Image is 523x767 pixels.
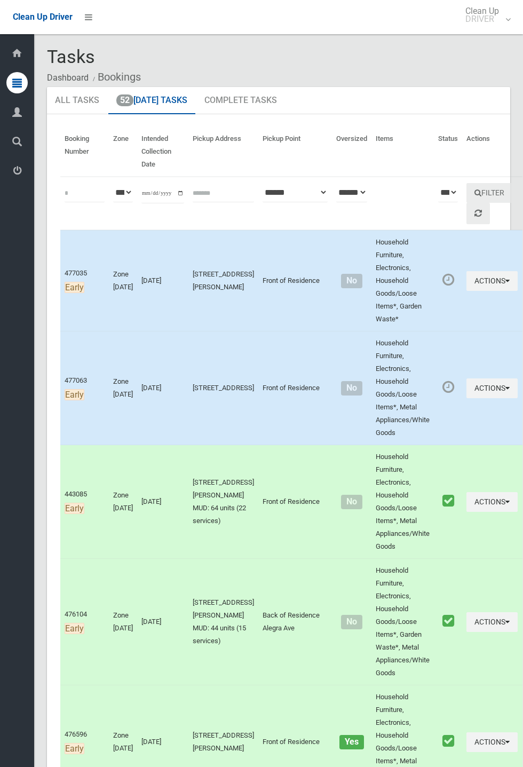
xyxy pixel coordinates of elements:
[65,389,84,400] span: Early
[341,615,362,629] span: No
[65,623,84,634] span: Early
[336,618,367,627] h4: Normal sized
[258,445,332,559] td: Front of Residence
[341,495,362,509] span: No
[109,230,137,331] td: Zone [DATE]
[47,46,95,67] span: Tasks
[442,734,454,748] i: Booking marked as collected.
[108,87,195,115] a: 52[DATE] Tasks
[109,559,137,685] td: Zone [DATE]
[188,445,258,559] td: [STREET_ADDRESS][PERSON_NAME] MUD: 64 units (22 services)
[341,381,362,396] span: No
[60,445,109,559] td: 443085
[47,87,107,115] a: All Tasks
[460,7,510,23] span: Clean Up
[258,230,332,331] td: Front of Residence
[465,15,499,23] small: DRIVER
[47,73,89,83] a: Dashboard
[442,494,454,508] i: Booking marked as collected.
[188,230,258,331] td: [STREET_ADDRESS][PERSON_NAME]
[371,559,434,685] td: Household Furniture, Electronics, Household Goods/Loose Items*, Garden Waste*, Metal Appliances/W...
[336,497,367,507] h4: Normal sized
[371,445,434,559] td: Household Furniture, Electronics, Household Goods/Loose Items*, Metal Appliances/White Goods
[466,378,518,398] button: Actions
[188,331,258,445] td: [STREET_ADDRESS]
[371,230,434,331] td: Household Furniture, Electronics, Household Goods/Loose Items*, Garden Waste*
[60,559,109,685] td: 476104
[13,9,73,25] a: Clean Up Driver
[466,732,518,752] button: Actions
[116,94,133,106] span: 52
[371,127,434,177] th: Items
[137,127,188,177] th: Intended Collection Date
[466,612,518,632] button: Actions
[137,445,188,559] td: [DATE]
[60,230,109,331] td: 477035
[442,380,454,394] i: Booking awaiting collection. Mark as collected or report issues to complete task.
[462,127,522,177] th: Actions
[336,738,367,747] h4: Oversized
[258,331,332,445] td: Front of Residence
[258,559,332,685] td: Back of Residence Alegra Ave
[466,492,518,512] button: Actions
[65,503,84,514] span: Early
[466,183,512,203] button: Filter
[137,230,188,331] td: [DATE]
[341,274,362,288] span: No
[65,743,84,754] span: Early
[196,87,285,115] a: Complete Tasks
[60,331,109,445] td: 477063
[336,384,367,393] h4: Normal sized
[109,331,137,445] td: Zone [DATE]
[332,127,371,177] th: Oversized
[371,331,434,445] td: Household Furniture, Electronics, Household Goods/Loose Items*, Metal Appliances/White Goods
[137,331,188,445] td: [DATE]
[339,735,363,749] span: Yes
[90,67,141,87] li: Bookings
[188,559,258,685] td: [STREET_ADDRESS][PERSON_NAME] MUD: 44 units (15 services)
[442,614,454,628] i: Booking marked as collected.
[13,12,73,22] span: Clean Up Driver
[65,282,84,293] span: Early
[137,559,188,685] td: [DATE]
[466,271,518,291] button: Actions
[109,127,137,177] th: Zone
[336,276,367,286] h4: Normal sized
[60,127,109,177] th: Booking Number
[434,127,462,177] th: Status
[109,445,137,559] td: Zone [DATE]
[442,273,454,287] i: Booking awaiting collection. Mark as collected or report issues to complete task.
[188,127,258,177] th: Pickup Address
[258,127,332,177] th: Pickup Point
